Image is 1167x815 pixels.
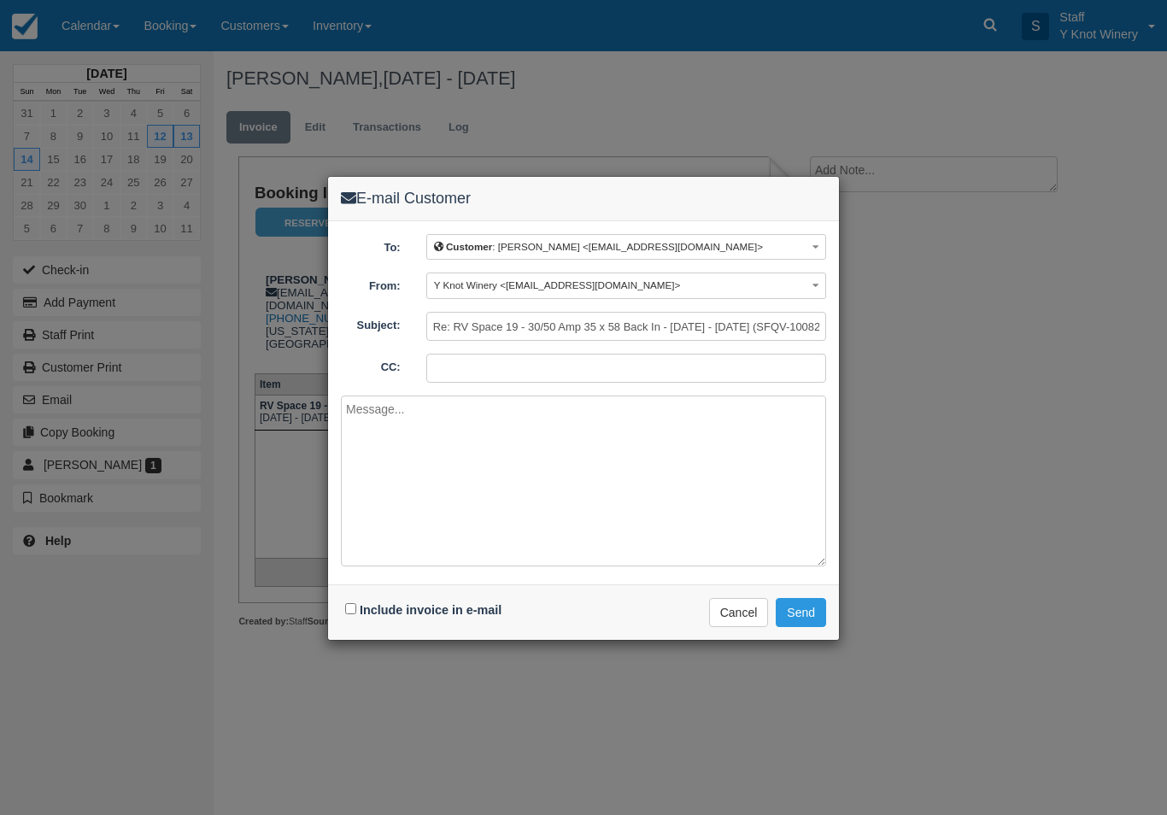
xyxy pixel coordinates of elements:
[341,190,826,208] h4: E-mail Customer
[426,234,826,261] button: Customer: [PERSON_NAME] <[EMAIL_ADDRESS][DOMAIN_NAME]>
[328,234,413,256] label: To:
[434,241,763,252] span: : [PERSON_NAME] <[EMAIL_ADDRESS][DOMAIN_NAME]>
[360,603,501,617] label: Include invoice in e-mail
[434,279,681,290] span: Y Knot Winery <[EMAIL_ADDRESS][DOMAIN_NAME]>
[446,241,492,252] b: Customer
[328,354,413,376] label: CC:
[328,273,413,295] label: From:
[776,598,826,627] button: Send
[709,598,769,627] button: Cancel
[328,312,413,334] label: Subject:
[426,273,826,299] button: Y Knot Winery <[EMAIL_ADDRESS][DOMAIN_NAME]>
